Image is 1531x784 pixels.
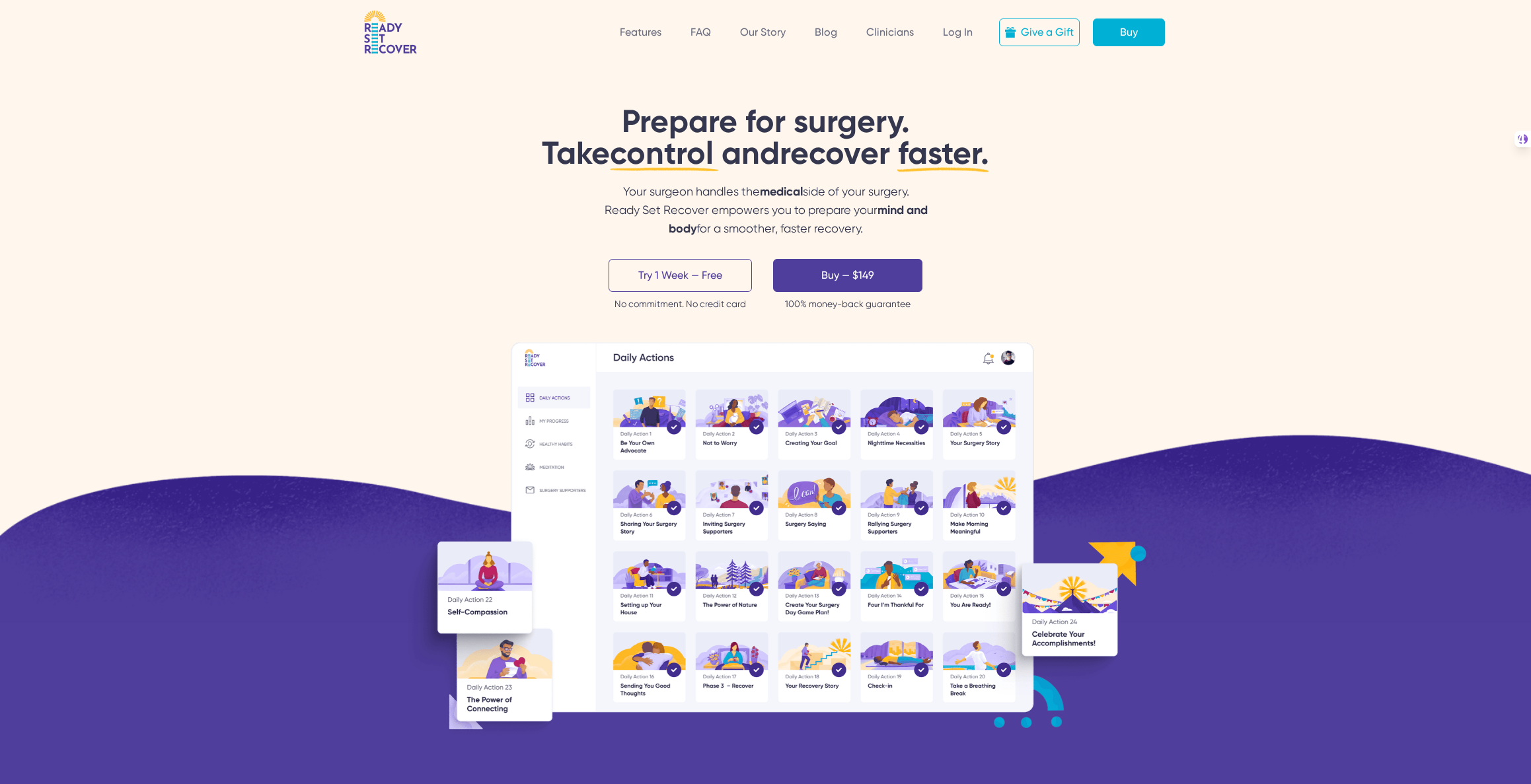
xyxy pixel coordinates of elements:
span: mind and body [669,203,928,236]
div: Take and [542,137,989,169]
a: Log In [943,26,973,38]
div: Give a Gift [1021,24,1074,40]
div: Ready Set Recover empowers you to prepare your for a smoother, faster recovery. [587,201,944,238]
a: Features [620,26,661,38]
a: Try 1 Week — Free [609,259,752,292]
img: Line2 [897,162,992,178]
span: control [610,134,722,172]
a: Our Story [740,26,786,38]
div: 100% money-back guarantee [785,297,911,310]
span: recover faster. [780,134,989,172]
div: Buy [1120,24,1138,40]
div: No commitment. No credit card [615,297,746,310]
img: RSR [364,11,417,54]
img: Line1 [610,167,721,172]
div: Your surgeon handles the side of your surgery. [587,182,944,238]
a: FAQ [691,26,711,38]
a: Buy [1093,18,1165,46]
a: Give a Gift [999,18,1080,46]
img: Da interface [385,342,1146,752]
h1: Prepare for surgery. [542,106,989,169]
span: medical [759,184,802,199]
a: Buy — $149 [773,259,922,292]
a: Clinicians [866,26,914,38]
a: Blog [815,26,837,38]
